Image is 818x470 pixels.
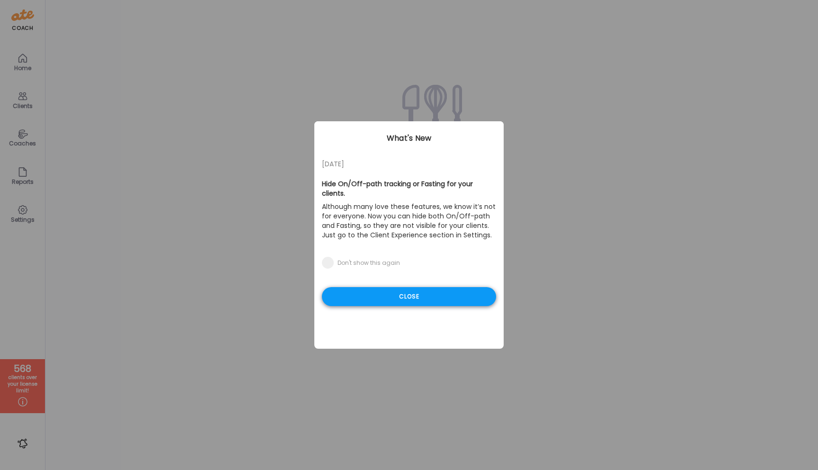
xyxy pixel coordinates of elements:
b: Hide On/Off-path tracking or Fasting for your clients. [322,179,473,198]
div: What's New [314,133,504,144]
p: Although many love these features, we know it’s not for everyone. Now you can hide both On/Off-pa... [322,200,496,242]
div: Close [322,287,496,306]
div: [DATE] [322,158,496,170]
div: Don't show this again [338,259,400,267]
